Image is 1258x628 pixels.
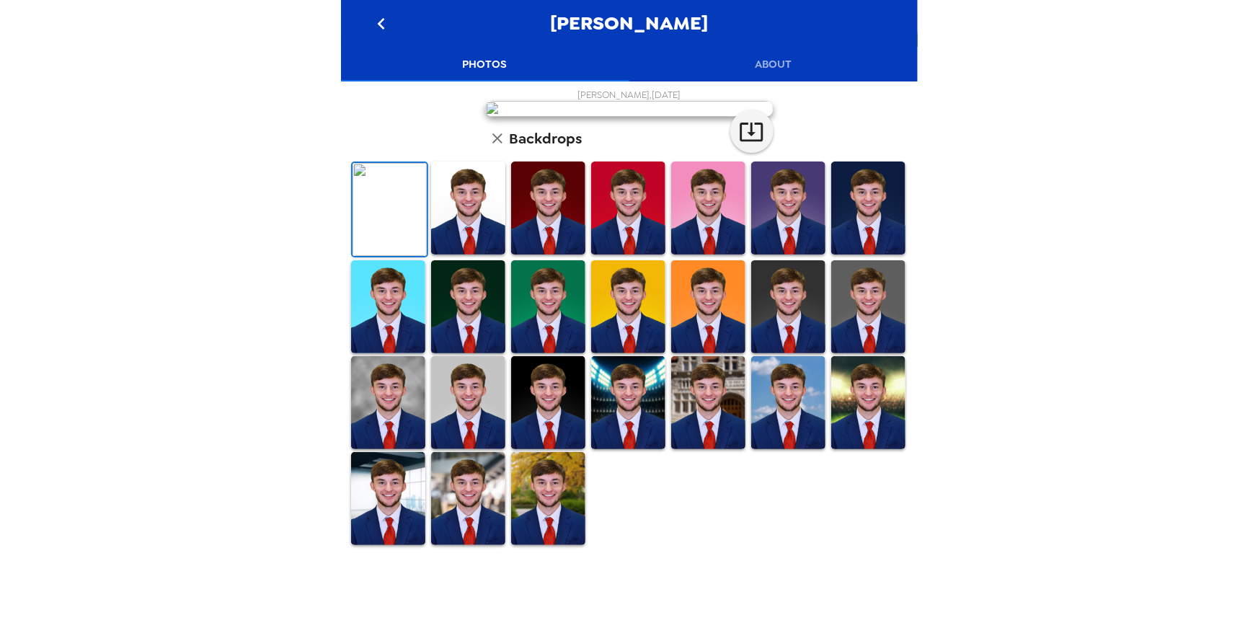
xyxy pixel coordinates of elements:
span: [PERSON_NAME] , [DATE] [577,89,681,101]
button: Photos [341,47,629,81]
span: [PERSON_NAME] [550,14,708,33]
img: user [485,101,774,117]
h6: Backdrops [510,127,583,150]
button: About [629,47,918,81]
img: Original [353,163,427,256]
